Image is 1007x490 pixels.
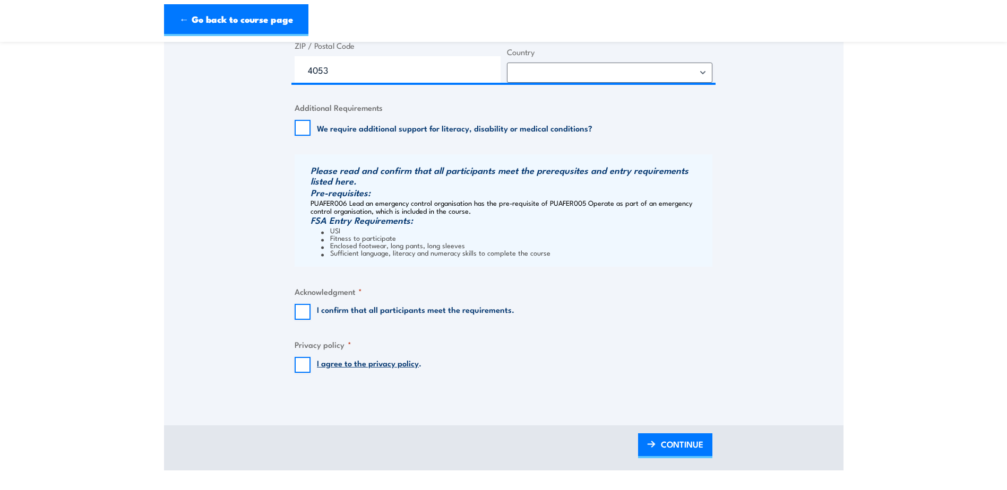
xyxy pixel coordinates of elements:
[295,40,501,52] label: ZIP / Postal Code
[164,4,308,36] a: ← Go back to course page
[317,357,419,369] a: I agree to the privacy policy
[321,234,710,241] li: Fitness to participate
[638,433,712,458] a: CONTINUE
[311,187,710,198] h3: Pre-requisites:
[295,285,362,297] legend: Acknowledgment
[321,226,710,234] li: USI
[317,357,421,373] label: .
[661,430,703,458] span: CONTINUE
[317,122,592,133] label: We require additional support for literacy, disability or medical conditions?
[311,165,710,186] h3: Please read and confirm that all participants meet the prerequsites and entry requirements listed...
[295,338,351,351] legend: Privacy policy
[317,304,514,320] label: I confirm that all participants meet the requirements.
[311,215,710,225] h3: FSA Entry Requirements:
[507,46,713,58] label: Country
[295,154,712,267] div: PUAFER006 Lead an emergency control organisation has the pre-requisite of PUAFER005 Operate as pa...
[295,101,383,113] legend: Additional Requirements
[321,241,710,249] li: Enclosed footwear, long pants, long sleeves
[321,249,710,256] li: Sufficient language, literacy and numeracy skills to complete the course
